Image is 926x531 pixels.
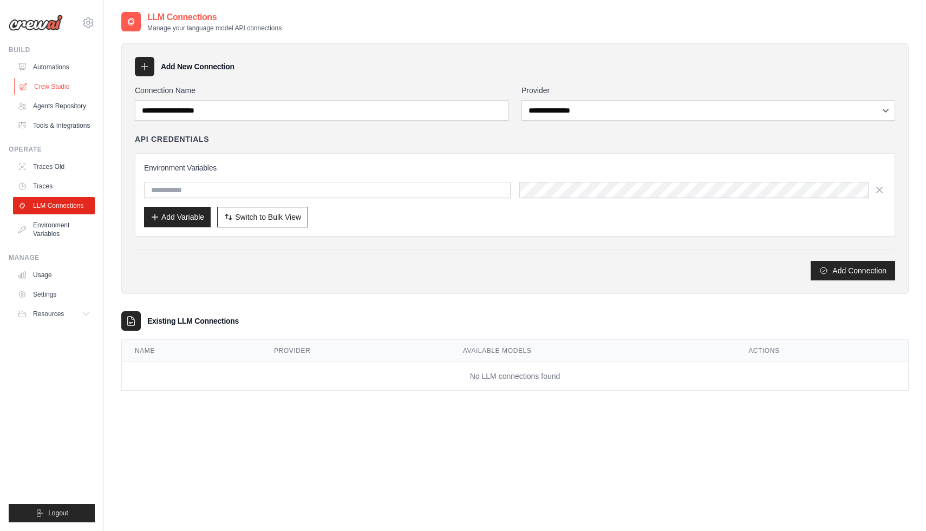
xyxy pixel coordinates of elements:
button: Add Connection [811,261,895,280]
h3: Existing LLM Connections [147,316,239,326]
a: Automations [13,58,95,76]
button: Switch to Bulk View [217,207,308,227]
a: Usage [13,266,95,284]
img: Logo [9,15,63,31]
span: Switch to Bulk View [235,212,301,222]
h2: LLM Connections [147,11,282,24]
button: Logout [9,504,95,522]
button: Add Variable [144,207,211,227]
a: Crew Studio [14,78,96,95]
span: Logout [48,509,68,517]
th: Provider [261,340,450,362]
div: Build [9,45,95,54]
h3: Add New Connection [161,61,234,72]
div: Operate [9,145,95,154]
p: Manage your language model API connections [147,24,282,32]
a: Settings [13,286,95,303]
th: Available Models [450,340,735,362]
h3: Environment Variables [144,162,886,173]
td: No LLM connections found [122,362,908,391]
th: Actions [735,340,908,362]
div: Manage [9,253,95,262]
th: Name [122,340,261,362]
h4: API Credentials [135,134,209,145]
span: Resources [33,310,64,318]
a: Traces Old [13,158,95,175]
a: Environment Variables [13,217,95,242]
label: Provider [521,85,895,96]
a: LLM Connections [13,197,95,214]
a: Traces [13,178,95,195]
button: Resources [13,305,95,323]
a: Tools & Integrations [13,117,95,134]
label: Connection Name [135,85,508,96]
a: Agents Repository [13,97,95,115]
